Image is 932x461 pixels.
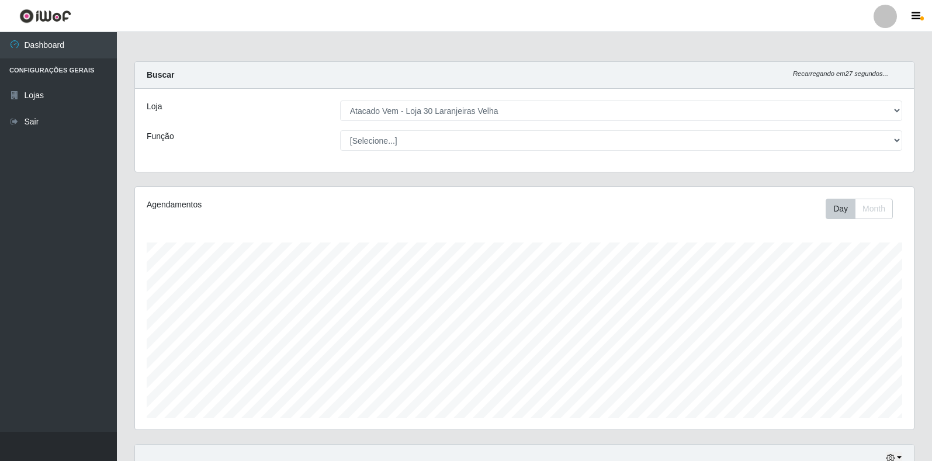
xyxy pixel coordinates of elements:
label: Loja [147,100,162,113]
strong: Buscar [147,70,174,79]
div: Agendamentos [147,199,451,211]
label: Função [147,130,174,143]
div: Toolbar with button groups [826,199,902,219]
img: CoreUI Logo [19,9,71,23]
i: Recarregando em 27 segundos... [793,70,888,77]
div: First group [826,199,893,219]
button: Month [855,199,893,219]
button: Day [826,199,855,219]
